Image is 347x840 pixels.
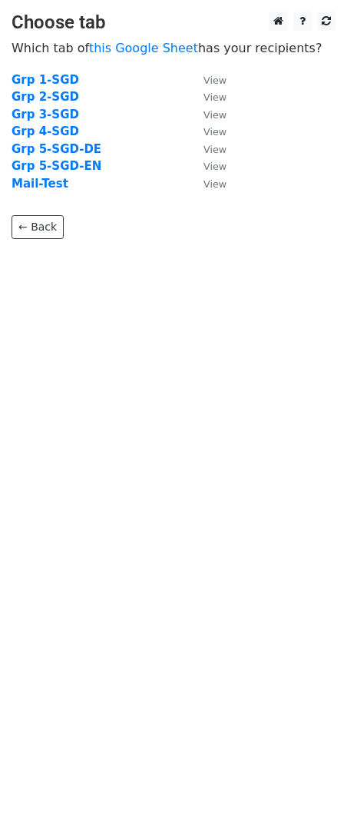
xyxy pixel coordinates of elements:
a: View [188,177,226,191]
a: View [188,159,226,173]
a: ← Back [12,215,64,239]
a: Grp 5-SGD-EN [12,159,101,173]
small: View [203,75,226,86]
a: Grp 1-SGD [12,73,79,87]
small: View [203,109,226,121]
small: View [203,144,226,155]
a: this Google Sheet [89,41,198,55]
a: View [188,125,226,138]
a: View [188,142,226,156]
small: View [203,126,226,138]
a: Grp 5-SGD-DE [12,142,101,156]
a: Mail-Test [12,177,68,191]
a: Grp 4-SGD [12,125,79,138]
small: View [203,178,226,190]
a: Grp 3-SGD [12,108,79,121]
p: Which tab of has your recipients? [12,40,335,56]
a: Grp 2-SGD [12,90,79,104]
a: View [188,90,226,104]
h3: Choose tab [12,12,335,34]
small: View [203,161,226,172]
small: View [203,91,226,103]
a: View [188,73,226,87]
a: View [188,108,226,121]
